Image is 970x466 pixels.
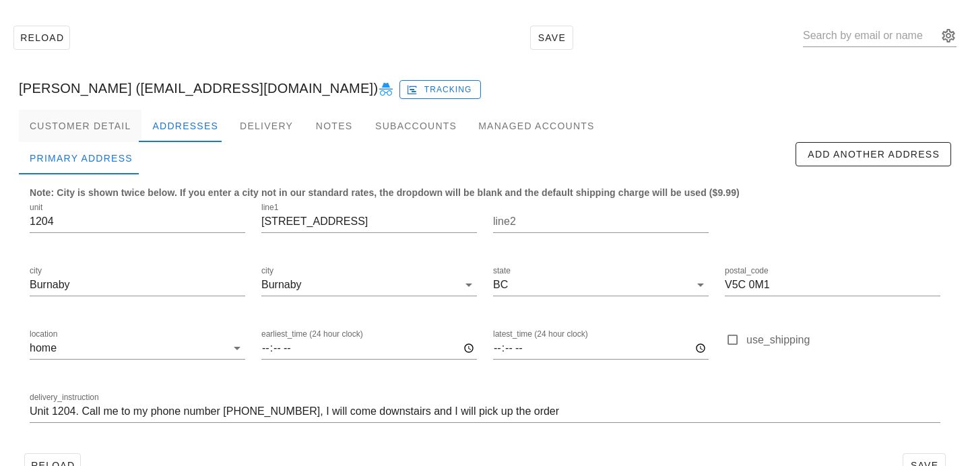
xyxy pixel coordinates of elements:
[746,333,940,347] label: use_shipping
[796,142,951,166] button: Add Another Address
[30,393,99,403] label: delivery_instruction
[30,266,42,276] label: city
[467,110,605,142] div: Managed Accounts
[261,279,302,291] div: Burnaby
[493,274,709,296] div: stateBC
[530,26,573,50] button: Save
[13,26,70,50] button: Reload
[803,25,938,46] input: Search by email or name
[493,266,511,276] label: state
[19,142,143,174] div: Primary Address
[940,28,957,44] button: appended action
[399,80,481,99] button: Tracking
[20,32,64,43] span: Reload
[399,77,481,99] a: Tracking
[30,342,57,354] div: home
[261,274,477,296] div: cityBurnaby
[304,110,364,142] div: Notes
[807,149,940,160] span: Add Another Address
[261,266,273,276] label: city
[409,84,472,96] span: Tracking
[725,266,769,276] label: postal_code
[261,329,363,339] label: earliest_time (24 hour clock)
[30,337,245,359] div: locationhome
[19,110,141,142] div: Customer Detail
[30,187,740,198] b: Note: City is shown twice below. If you enter a city not in our standard rates, the dropdown will...
[493,329,588,339] label: latest_time (24 hour clock)
[8,67,962,110] div: [PERSON_NAME] ([EMAIL_ADDRESS][DOMAIN_NAME])
[141,110,229,142] div: Addresses
[30,329,57,339] label: location
[229,110,304,142] div: Delivery
[536,32,567,43] span: Save
[364,110,467,142] div: Subaccounts
[30,203,42,213] label: unit
[493,279,508,291] div: BC
[261,203,278,213] label: line1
